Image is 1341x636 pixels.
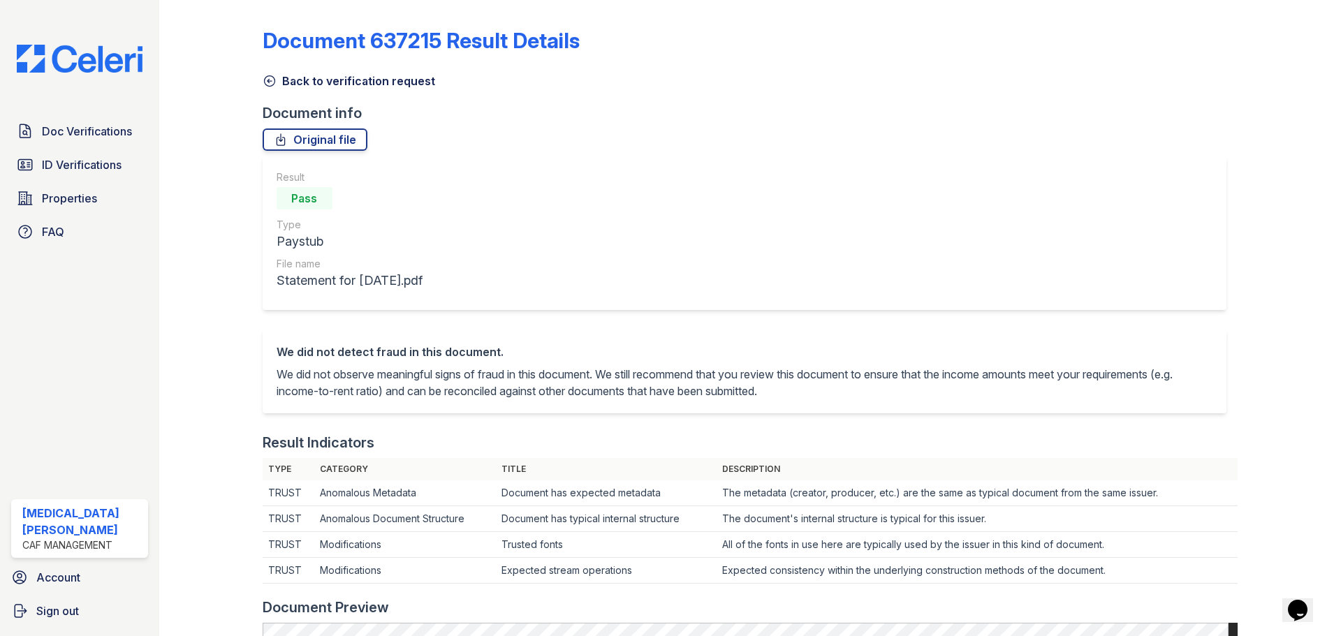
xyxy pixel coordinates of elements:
[263,73,435,89] a: Back to verification request
[36,569,80,586] span: Account
[496,532,717,558] td: Trusted fonts
[717,532,1238,558] td: All of the fonts in use here are typically used by the issuer in this kind of document.
[6,45,154,73] img: CE_Logo_Blue-a8612792a0a2168367f1c8372b55b34899dd931a85d93a1a3d3e32e68fde9ad4.png
[263,128,367,151] a: Original file
[277,343,1212,360] div: We did not detect fraud in this document.
[314,480,496,506] td: Anomalous Metadata
[496,480,717,506] td: Document has expected metadata
[263,28,580,53] a: Document 637215 Result Details
[277,271,423,290] div: Statement for [DATE].pdf
[277,170,423,184] div: Result
[496,458,717,480] th: Title
[263,458,315,480] th: Type
[314,458,496,480] th: Category
[314,558,496,584] td: Modifications
[314,532,496,558] td: Modifications
[11,184,148,212] a: Properties
[22,538,142,552] div: CAF Management
[1282,580,1327,622] iframe: chat widget
[263,598,389,617] div: Document Preview
[263,480,315,506] td: TRUST
[496,558,717,584] td: Expected stream operations
[263,532,315,558] td: TRUST
[717,480,1238,506] td: The metadata (creator, producer, etc.) are the same as typical document from the same issuer.
[717,506,1238,532] td: The document's internal structure is typical for this issuer.
[11,117,148,145] a: Doc Verifications
[263,506,315,532] td: TRUST
[277,218,423,232] div: Type
[42,123,132,140] span: Doc Verifications
[22,505,142,538] div: [MEDICAL_DATA][PERSON_NAME]
[6,597,154,625] a: Sign out
[11,151,148,179] a: ID Verifications
[36,602,79,619] span: Sign out
[496,506,717,532] td: Document has typical internal structure
[717,458,1238,480] th: Description
[263,433,374,452] div: Result Indicators
[263,103,1238,123] div: Document info
[277,187,332,209] div: Pass
[277,366,1212,399] p: We did not observe meaningful signs of fraud in this document. We still recommend that you review...
[314,506,496,532] td: Anomalous Document Structure
[42,223,64,240] span: FAQ
[277,257,423,271] div: File name
[277,232,423,251] div: Paystub
[42,190,97,207] span: Properties
[42,156,122,173] span: ID Verifications
[263,558,315,584] td: TRUST
[717,558,1238,584] td: Expected consistency within the underlying construction methods of the document.
[6,563,154,591] a: Account
[11,218,148,246] a: FAQ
